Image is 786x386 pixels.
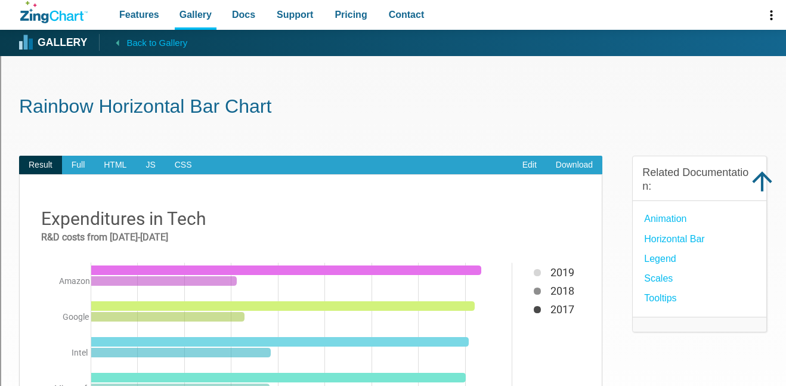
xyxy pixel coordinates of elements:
[119,7,159,23] span: Features
[20,34,87,52] a: Gallery
[38,38,87,48] strong: Gallery
[180,7,212,23] span: Gallery
[277,7,313,23] span: Support
[99,34,187,51] a: Back to Gallery
[335,7,367,23] span: Pricing
[20,1,88,23] a: ZingChart Logo. Click to return to the homepage
[389,7,425,23] span: Contact
[126,35,187,51] span: Back to Gallery
[232,7,255,23] span: Docs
